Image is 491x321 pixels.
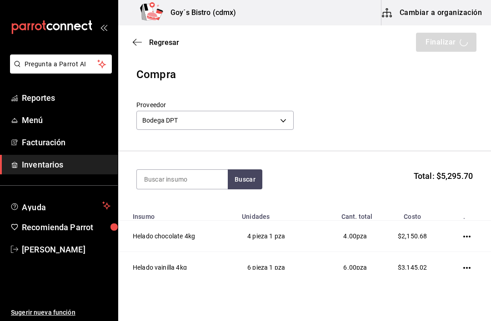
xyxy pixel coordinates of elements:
[228,169,262,189] button: Buscar
[11,308,110,317] span: Sugerir nueva función
[22,200,99,211] span: Ayuda
[22,158,110,171] span: Inventarios
[398,264,427,271] span: $3,145.02
[317,207,378,221] th: Cant. total
[137,170,228,189] input: Buscar insumo
[6,66,112,75] a: Pregunta a Parrot AI
[22,92,110,104] span: Reportes
[236,207,317,221] th: Unidades
[136,66,473,83] div: Compra
[163,7,236,18] h3: Goy´s Bistro (cdmx)
[136,111,294,130] div: Bodega DPT
[22,243,110,256] span: [PERSON_NAME]
[118,207,236,221] th: Insumo
[133,38,179,47] button: Regresar
[414,170,473,182] span: Total: $5,295.70
[343,264,356,271] span: 6.00
[149,38,179,47] span: Regresar
[398,232,427,240] span: $2,150.68
[317,221,378,252] td: pza
[22,114,110,126] span: Menú
[447,207,491,221] th: .
[136,102,294,108] label: Proveedor
[25,59,98,69] span: Pregunta a Parrot AI
[22,136,110,148] span: Facturación
[118,252,236,283] td: Helado vainilla 4kg
[10,54,112,74] button: Pregunta a Parrot AI
[378,207,446,221] th: Costo
[236,252,317,283] td: 6 pieza 1 pza
[343,232,356,240] span: 4.00
[22,221,110,233] span: Recomienda Parrot
[118,221,236,252] td: Helado chocolate 4kg
[236,221,317,252] td: 4 pieza 1 pza
[100,24,107,31] button: open_drawer_menu
[317,252,378,283] td: pza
